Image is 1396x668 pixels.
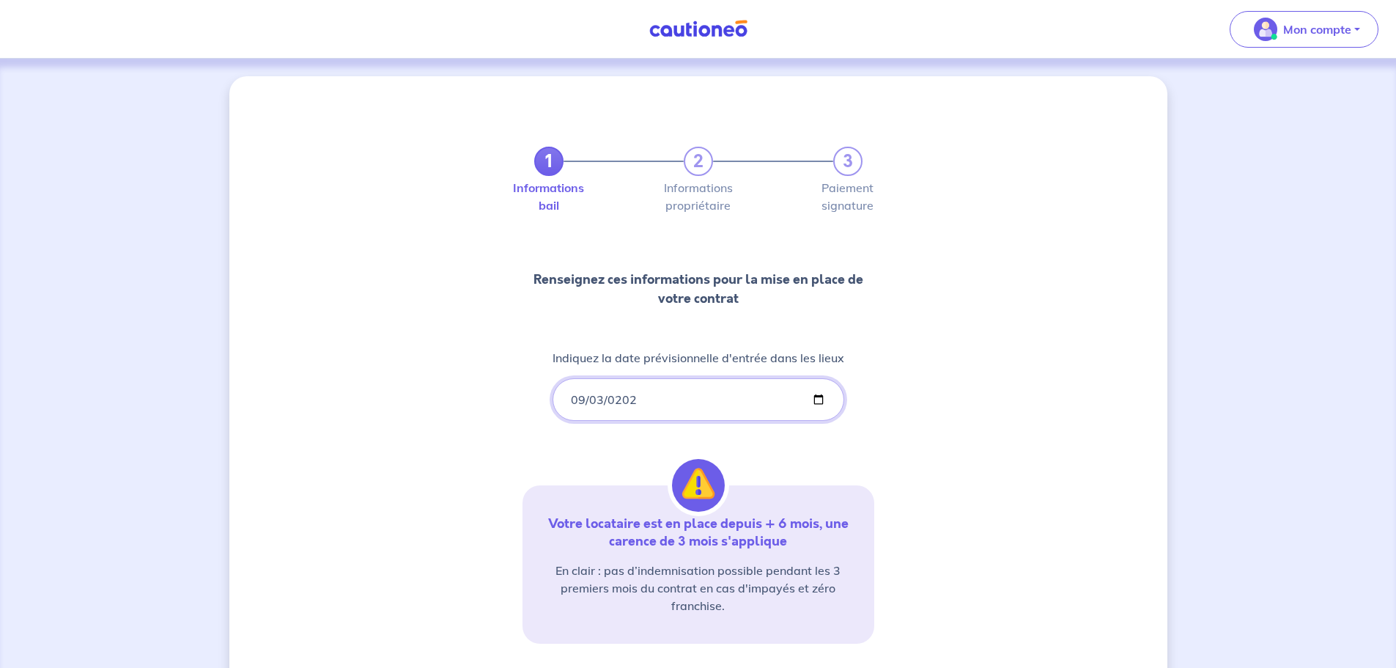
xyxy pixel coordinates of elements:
p: Renseignez ces informations pour la mise en place de votre contrat [522,270,874,308]
button: illu_account_valid_menu.svgMon compte [1230,11,1378,48]
img: illu_alert.svg [672,459,725,512]
label: Paiement signature [833,182,863,211]
img: illu_account_valid_menu.svg [1254,18,1277,41]
input: lease-signed-date-placeholder [553,378,844,421]
p: Votre locataire est en place depuis + 6 mois, une carence de 3 mois s'applique [540,515,857,550]
p: En clair : pas d’indemnisation possible pendant les 3 premiers mois du contrat en cas d'impayés e... [540,562,857,614]
p: Mon compte [1283,21,1351,38]
p: Indiquez la date prévisionnelle d'entrée dans les lieux [553,349,844,367]
label: Informations propriétaire [684,182,713,211]
a: 1 [534,147,564,176]
label: Informations bail [534,182,564,211]
img: Cautioneo [643,20,753,38]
